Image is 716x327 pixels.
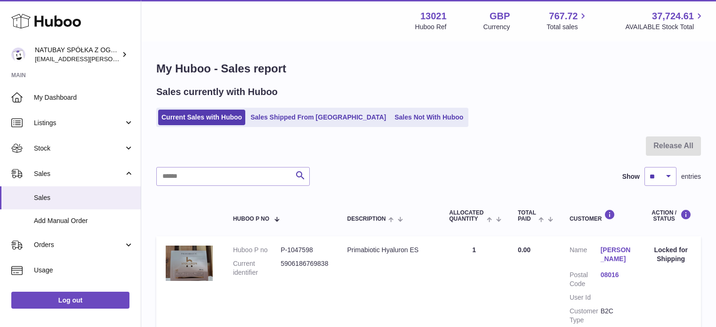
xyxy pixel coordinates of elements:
a: 767.72 Total sales [547,10,588,32]
span: My Dashboard [34,93,134,102]
a: 08016 [601,271,632,279]
span: AVAILABLE Stock Total [625,23,705,32]
strong: GBP [490,10,510,23]
a: Log out [11,292,129,309]
h2: Sales currently with Huboo [156,86,278,98]
dd: P-1047598 [281,246,328,255]
a: Current Sales with Huboo [158,110,245,125]
span: entries [681,172,701,181]
div: NATUBAY SPÓŁKA Z OGRANICZONĄ ODPOWIEDZIALNOŚCIĄ [35,46,120,64]
dt: Current identifier [233,259,281,277]
a: Sales Not With Huboo [391,110,467,125]
div: Action / Status [650,209,692,222]
div: Customer [570,209,632,222]
dt: User Id [570,293,601,302]
dt: Postal Code [570,271,601,288]
span: Sales [34,169,124,178]
span: 37,724.61 [652,10,694,23]
span: ALLOCATED Quantity [449,210,484,222]
div: Huboo Ref [415,23,447,32]
dt: Customer Type [570,307,601,325]
span: Listings [34,119,124,128]
div: Currency [483,23,510,32]
div: Primabiotic Hyaluron ES [347,246,430,255]
span: Sales [34,193,134,202]
dt: Huboo P no [233,246,281,255]
span: Usage [34,266,134,275]
strong: 13021 [420,10,447,23]
a: Sales Shipped From [GEOGRAPHIC_DATA] [247,110,389,125]
span: Total sales [547,23,588,32]
dd: B2C [601,307,632,325]
h1: My Huboo - Sales report [156,61,701,76]
img: kacper.antkowski@natubay.pl [11,48,25,62]
span: 0.00 [518,246,531,254]
a: 37,724.61 AVAILABLE Stock Total [625,10,705,32]
a: [PERSON_NAME] [601,246,632,263]
img: 1749717029.jpg [166,246,213,281]
dd: 5906186769838 [281,259,328,277]
span: Add Manual Order [34,216,134,225]
span: Total paid [518,210,536,222]
span: Description [347,216,386,222]
span: 767.72 [549,10,578,23]
span: Stock [34,144,124,153]
span: Huboo P no [233,216,269,222]
span: [EMAIL_ADDRESS][PERSON_NAME][DOMAIN_NAME] [35,55,189,63]
dt: Name [570,246,601,266]
label: Show [622,172,640,181]
span: Orders [34,240,124,249]
div: Locked for Shipping [650,246,692,263]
